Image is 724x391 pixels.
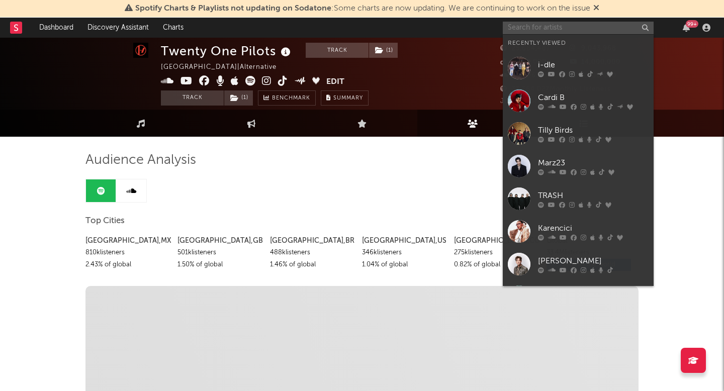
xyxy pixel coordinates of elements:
[503,150,654,182] a: Marz23
[135,5,590,13] span: : Some charts are now updating. We are continuing to work on the issue
[224,90,253,106] span: ( 1 )
[321,90,369,106] button: Summary
[177,247,262,259] div: 501k listeners
[538,189,649,202] div: TRASH
[503,248,654,280] a: [PERSON_NAME]
[270,247,354,259] div: 488k listeners
[500,98,558,105] span: Jump Score: 73.1
[503,280,654,313] a: [PERSON_NAME]
[80,18,156,38] a: Discovery Assistant
[85,215,125,227] span: Top Cities
[326,76,344,88] button: Edit
[503,52,654,84] a: i-dle
[538,222,649,234] div: Karencici
[85,235,170,247] div: [GEOGRAPHIC_DATA] , MX
[538,124,649,136] div: Tilly Birds
[135,5,331,13] span: Spotify Charts & Playlists not updating on Sodatone
[686,20,698,28] div: 99 +
[503,84,654,117] a: Cardi B
[85,154,196,166] span: Audience Analysis
[538,91,649,104] div: Cardi B
[503,215,654,248] a: Karencici
[177,235,262,247] div: [GEOGRAPHIC_DATA] , GB
[500,59,547,65] span: 1,800,000
[32,18,80,38] a: Dashboard
[306,43,369,58] button: Track
[156,18,191,38] a: Charts
[500,86,611,92] span: 33,364,027 Monthly Listeners
[161,43,293,59] div: Twenty One Pilots
[454,247,538,259] div: 275k listeners
[500,45,551,52] span: 25,684,487
[683,24,690,32] button: 99+
[362,235,446,247] div: [GEOGRAPHIC_DATA] , US
[85,259,170,271] div: 2.43 % of global
[224,90,253,106] button: (1)
[503,22,654,34] input: Search for artists
[362,247,446,259] div: 346k listeners
[333,95,363,101] span: Summary
[272,92,310,105] span: Benchmark
[538,255,649,267] div: [PERSON_NAME]
[258,90,316,106] a: Benchmark
[454,235,538,247] div: [GEOGRAPHIC_DATA] , CO
[362,259,446,271] div: 1.04 % of global
[85,247,170,259] div: 810k listeners
[161,61,288,73] div: [GEOGRAPHIC_DATA] | Alternative
[177,259,262,271] div: 1.50 % of global
[503,182,654,215] a: TRASH
[454,259,538,271] div: 0.82 % of global
[161,90,224,106] button: Track
[508,37,649,49] div: Recently Viewed
[270,259,354,271] div: 1.46 % of global
[503,117,654,150] a: Tilly Birds
[538,157,649,169] div: Marz23
[270,235,354,247] div: [GEOGRAPHIC_DATA] , BR
[500,72,540,79] span: 389,963
[369,43,398,58] span: ( 1 )
[369,43,398,58] button: (1)
[538,59,649,71] div: i-dle
[593,5,599,13] span: Dismiss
